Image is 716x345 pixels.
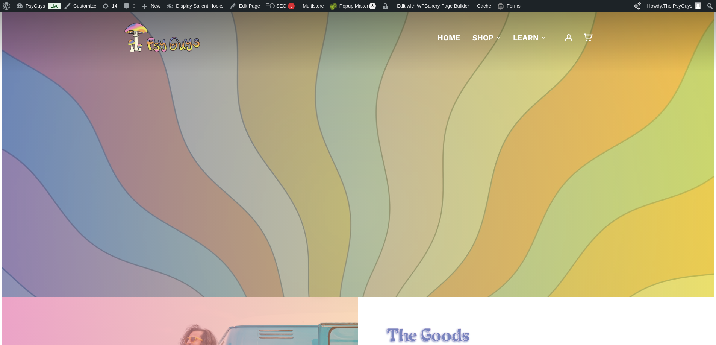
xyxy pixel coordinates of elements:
span: Home [437,33,460,42]
a: Live [48,3,61,9]
nav: Main Menu [431,12,592,63]
a: Shop [472,32,501,43]
span: 3 [369,3,376,9]
a: Home [437,32,460,43]
img: Avatar photo [695,2,701,9]
span: The PsyGuys [663,3,692,9]
span: Shop [472,33,493,42]
a: Learn [513,32,546,43]
div: 9 [288,3,295,9]
img: PsyGuys [124,23,200,53]
span: Learn [513,33,539,42]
